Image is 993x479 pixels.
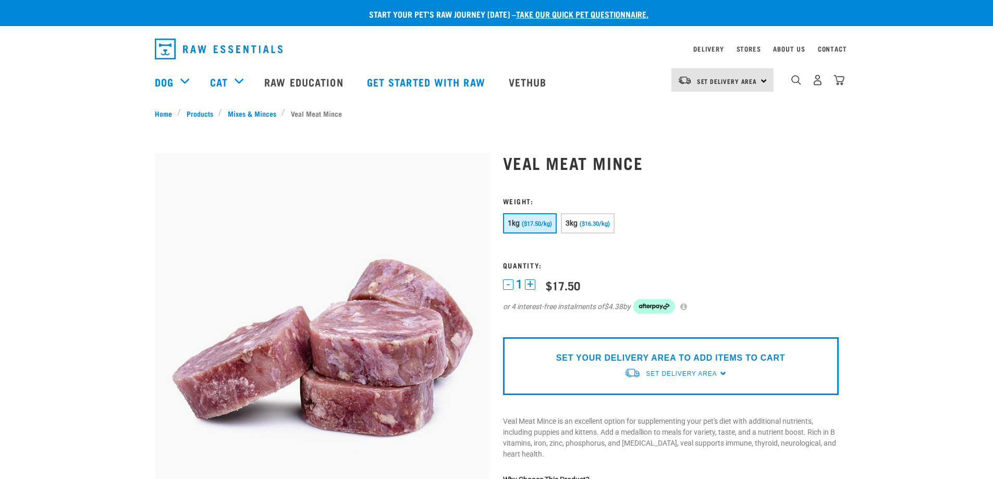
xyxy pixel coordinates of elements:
span: 3kg [566,219,578,227]
span: 1kg [508,219,520,227]
a: Products [181,108,218,119]
img: Afterpay [633,299,675,314]
a: Stores [737,47,761,51]
button: - [503,279,513,290]
img: van-moving.png [678,76,692,85]
a: take our quick pet questionnaire. [516,11,648,16]
a: Home [155,108,178,119]
button: + [525,279,535,290]
img: home-icon-1@2x.png [791,75,801,85]
span: Set Delivery Area [697,79,757,83]
img: user.png [812,75,823,85]
h1: Veal Meat Mince [503,153,839,172]
span: ($16.30/kg) [580,220,610,227]
div: $17.50 [546,279,580,292]
nav: dropdown navigation [146,34,847,64]
div: or 4 interest-free instalments of by [503,299,839,314]
img: van-moving.png [624,367,641,378]
img: home-icon@2x.png [833,75,844,85]
a: Dog [155,74,174,90]
button: 3kg ($16.30/kg) [561,213,615,234]
a: Raw Education [254,61,356,103]
span: ($17.50/kg) [522,220,552,227]
a: Delivery [693,47,724,51]
a: About Us [773,47,805,51]
a: Vethub [498,61,560,103]
h3: Quantity: [503,261,839,269]
button: 1kg ($17.50/kg) [503,213,557,234]
nav: breadcrumbs [155,108,839,119]
a: Get started with Raw [357,61,498,103]
p: Veal Meat Mince is an excellent option for supplementing your pet's diet with additional nutrient... [503,416,839,460]
p: SET YOUR DELIVERY AREA TO ADD ITEMS TO CART [556,352,785,364]
span: 1 [516,279,522,290]
a: Cat [210,74,228,90]
img: Raw Essentials Logo [155,39,283,59]
a: Contact [818,47,847,51]
h3: Weight: [503,197,839,205]
a: Mixes & Minces [222,108,281,119]
span: Set Delivery Area [646,370,717,377]
span: $4.38 [604,301,623,312]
